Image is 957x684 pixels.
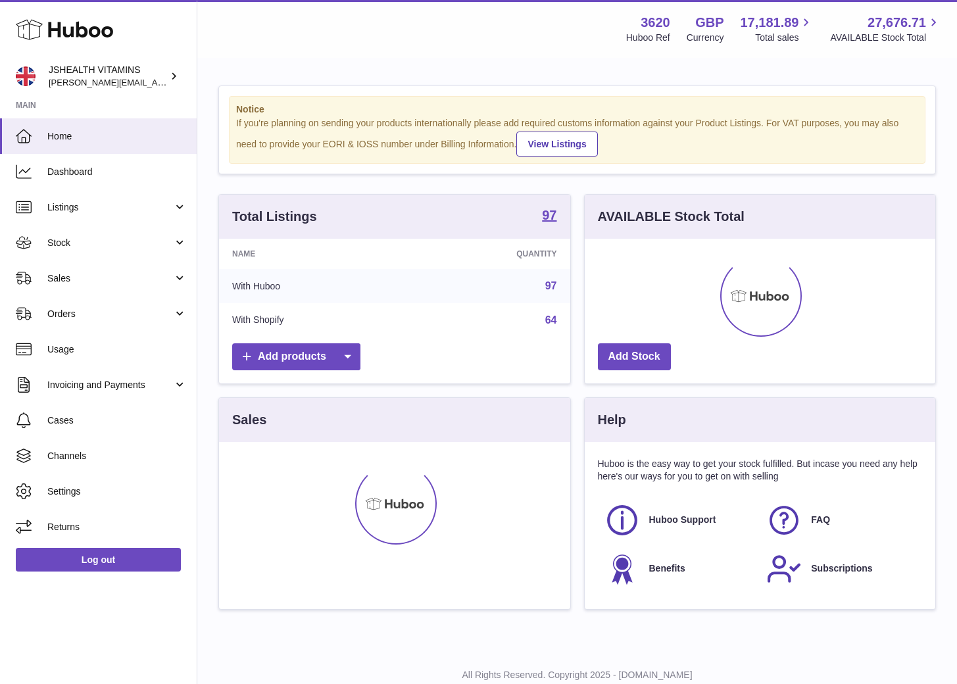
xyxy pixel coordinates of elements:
a: Add Stock [598,343,671,370]
span: Stock [47,237,173,249]
h3: Help [598,411,626,429]
span: 17,181.89 [740,14,798,32]
span: 27,676.71 [868,14,926,32]
a: 27,676.71 AVAILABLE Stock Total [830,14,941,44]
a: View Listings [516,132,597,157]
a: 97 [545,280,557,291]
div: Huboo Ref [626,32,670,44]
span: Orders [47,308,173,320]
span: Settings [47,485,187,498]
span: Listings [47,201,173,214]
a: 97 [542,208,556,224]
strong: 97 [542,208,556,222]
p: All Rights Reserved. Copyright 2025 - [DOMAIN_NAME] [208,669,946,681]
a: 17,181.89 Total sales [740,14,814,44]
a: Subscriptions [766,551,916,587]
a: Benefits [604,551,754,587]
span: Returns [47,521,187,533]
h3: AVAILABLE Stock Total [598,208,745,226]
span: Benefits [649,562,685,575]
span: Usage [47,343,187,356]
span: [PERSON_NAME][EMAIL_ADDRESS][DOMAIN_NAME] [49,77,264,87]
span: Total sales [755,32,814,44]
a: FAQ [766,502,916,538]
img: francesca@jshealthvitamins.com [16,66,36,86]
div: If you're planning on sending your products internationally please add required customs informati... [236,117,918,157]
span: Subscriptions [811,562,872,575]
strong: Notice [236,103,918,116]
a: Huboo Support [604,502,754,538]
span: Huboo Support [649,514,716,526]
a: 64 [545,314,557,326]
a: Log out [16,548,181,572]
h3: Sales [232,411,266,429]
span: Home [47,130,187,143]
div: JSHEALTH VITAMINS [49,64,167,89]
span: Channels [47,450,187,462]
th: Name [219,239,408,269]
p: Huboo is the easy way to get your stock fulfilled. But incase you need any help here's our ways f... [598,458,923,483]
h3: Total Listings [232,208,317,226]
span: Invoicing and Payments [47,379,173,391]
td: With Huboo [219,269,408,303]
a: Add products [232,343,360,370]
strong: 3620 [641,14,670,32]
strong: GBP [695,14,724,32]
span: Dashboard [47,166,187,178]
div: Currency [687,32,724,44]
span: Cases [47,414,187,427]
span: FAQ [811,514,830,526]
th: Quantity [408,239,570,269]
td: With Shopify [219,303,408,337]
span: Sales [47,272,173,285]
span: AVAILABLE Stock Total [830,32,941,44]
